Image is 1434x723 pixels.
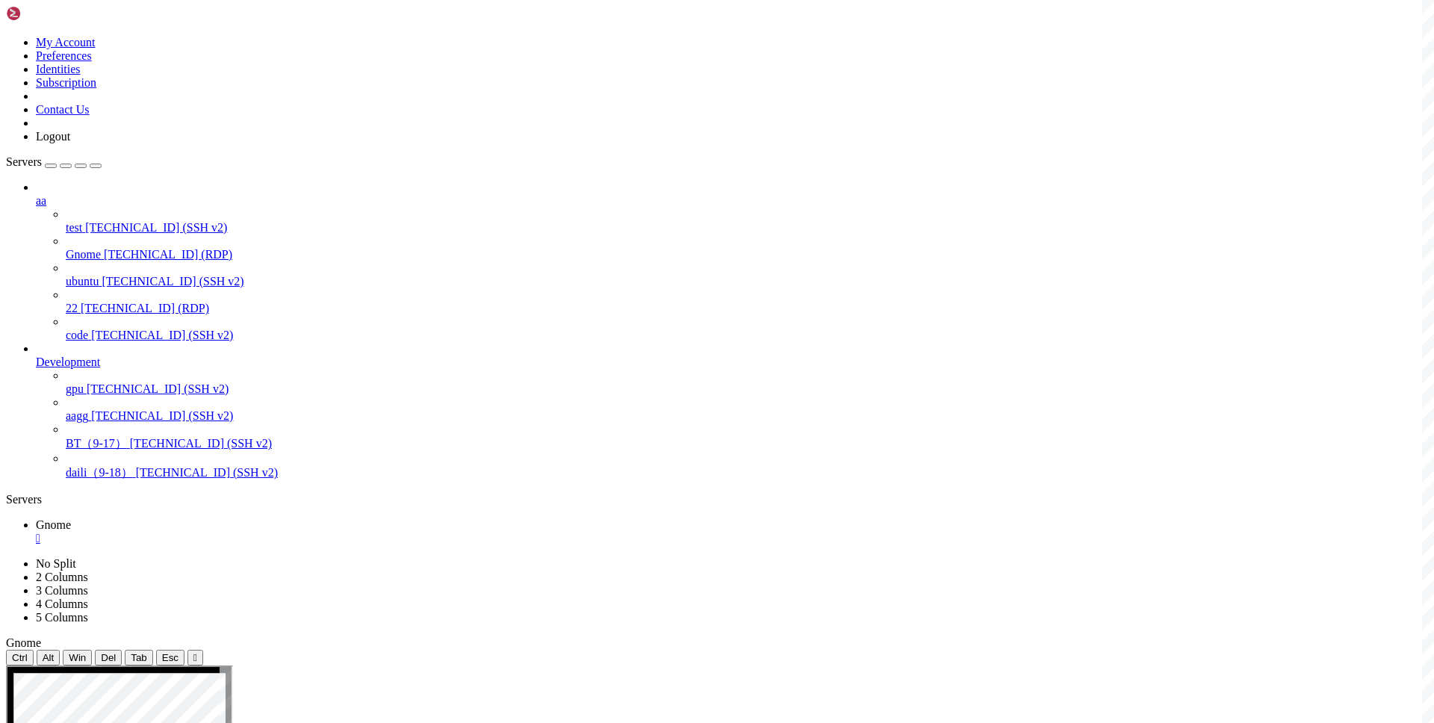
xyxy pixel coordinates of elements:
[66,409,1428,423] a: aagg [TECHNICAL_ID] (SSH v2)
[36,194,1428,208] a: aa
[6,155,42,168] span: Servers
[66,329,88,341] span: code
[6,636,41,649] span: Gnome
[102,275,243,288] span: [TECHNICAL_ID] (SSH v2)
[63,650,92,665] button: Win
[36,194,46,207] span: aa
[36,518,71,531] span: Gnome
[104,248,232,261] span: [TECHNICAL_ID] (RDP)
[66,261,1428,288] li: ubuntu [TECHNICAL_ID] (SSH v2)
[69,652,86,663] span: Win
[193,652,197,663] div: 
[36,584,88,597] a: 3 Columns
[91,409,233,422] span: [TECHNICAL_ID] (SSH v2)
[36,342,1428,481] li: Development
[66,275,1428,288] a: ubuntu [TECHNICAL_ID] (SSH v2)
[36,571,88,583] a: 2 Columns
[130,437,272,450] span: [TECHNICAL_ID] (SSH v2)
[36,103,90,116] a: Contact Us
[66,235,1428,261] li: Gnome [TECHNICAL_ID] (RDP)
[66,221,82,234] span: test
[66,382,84,395] span: gpu
[66,208,1428,235] li: test [TECHNICAL_ID] (SSH v2)
[36,36,96,49] a: My Account
[36,518,1428,545] a: Gnome
[66,288,1428,315] li: 22 [TECHNICAL_ID] (RDP)
[6,493,1428,506] div: Servers
[125,650,153,665] button: Tab
[66,382,1428,396] a: gpu [TECHNICAL_ID] (SSH v2)
[66,369,1428,396] li: gpu [TECHNICAL_ID] (SSH v2)
[12,652,28,663] span: Ctrl
[66,423,1428,452] li: BT（9-17） [TECHNICAL_ID] (SSH v2)
[36,63,81,75] a: Identities
[43,652,55,663] span: Alt
[6,650,34,665] button: Ctrl
[36,356,100,368] span: Development
[66,437,127,450] span: BT（9-17）
[87,382,229,395] span: [TECHNICAL_ID] (SSH v2)
[101,652,116,663] span: Del
[36,181,1428,342] li: aa
[66,248,101,261] span: Gnome
[6,6,92,21] img: Shellngn
[37,650,60,665] button: Alt
[66,436,1428,452] a: BT（9-17） [TECHNICAL_ID] (SSH v2)
[66,396,1428,423] li: aagg [TECHNICAL_ID] (SSH v2)
[36,49,92,62] a: Preferences
[36,611,88,624] a: 5 Columns
[66,465,1428,481] a: daili（9-18） [TECHNICAL_ID] (SSH v2)
[187,650,203,665] button: 
[36,76,96,89] a: Subscription
[6,155,102,168] a: Servers
[66,329,1428,342] a: code [TECHNICAL_ID] (SSH v2)
[95,650,122,665] button: Del
[66,302,1428,315] a: 22 [TECHNICAL_ID] (RDP)
[85,221,227,234] span: [TECHNICAL_ID] (SSH v2)
[81,302,209,314] span: [TECHNICAL_ID] (RDP)
[156,650,184,665] button: Esc
[66,409,88,422] span: aagg
[66,466,133,479] span: daili（9-18）
[91,329,233,341] span: [TECHNICAL_ID] (SSH v2)
[66,248,1428,261] a: Gnome [TECHNICAL_ID] (RDP)
[36,557,76,570] a: No Split
[36,598,88,610] a: 4 Columns
[36,532,1428,545] a: 
[66,315,1428,342] li: code [TECHNICAL_ID] (SSH v2)
[136,466,278,479] span: [TECHNICAL_ID] (SSH v2)
[36,130,70,143] a: Logout
[162,652,179,663] span: Esc
[66,221,1428,235] a: test [TECHNICAL_ID] (SSH v2)
[36,356,1428,369] a: Development
[66,452,1428,481] li: daili（9-18） [TECHNICAL_ID] (SSH v2)
[131,652,147,663] span: Tab
[66,302,78,314] span: 22
[66,275,99,288] span: ubuntu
